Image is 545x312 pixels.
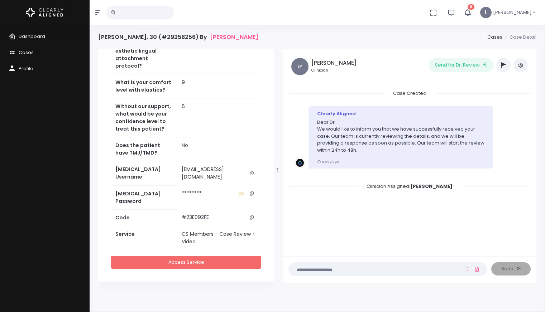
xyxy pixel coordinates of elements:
[210,34,258,40] a: [PERSON_NAME]
[358,181,461,192] span: Clinician Assigned:
[111,209,177,226] th: Code
[19,33,45,40] span: Dashboard
[460,266,470,272] a: Add Loom Video
[111,137,177,161] th: Does the patient have TMJ/TMD?
[468,4,474,10] span: 8
[111,256,261,269] a: Access Service
[26,5,63,20] img: Logo Horizontal
[177,98,261,137] td: 6
[111,28,177,74] th: Do you prefer buccal attachments or an esthetic lingual attachment protocol?
[480,7,492,18] span: L
[98,34,258,40] h4: [PERSON_NAME], 30 (#29258256) By
[111,185,177,209] th: [MEDICAL_DATA] Password
[311,60,357,66] h5: [PERSON_NAME]
[493,9,532,16] span: [PERSON_NAME]
[111,98,177,137] th: Without our support, what would be your confidence level to treat this patient?
[111,226,177,250] th: Service
[177,28,261,74] td: Both if required
[177,161,261,185] td: [EMAIL_ADDRESS][DOMAIN_NAME]
[317,110,484,117] div: Clearly Aligned
[98,49,274,291] div: scrollable content
[502,34,536,41] li: Case Detail
[177,209,261,226] td: #23E092FE
[111,161,177,186] th: [MEDICAL_DATA] Username
[410,183,453,190] b: [PERSON_NAME]
[288,90,531,249] div: scrollable content
[177,137,261,161] td: No
[177,74,261,98] td: 9
[487,34,502,40] a: Cases
[429,58,493,72] button: Send for Dr. Review
[317,159,339,164] small: a day ago
[384,88,435,99] span: Case Created
[182,230,257,245] div: CS Members - Case Review + Video
[111,74,177,98] th: What is your comfort level with elastics?
[19,65,33,72] span: Profile
[317,119,484,154] p: Dear Dr. We would like to inform you that we have successfully received your case. Our team is cu...
[19,49,34,56] span: Cases
[473,263,481,276] a: Add Files
[291,58,309,75] span: LP
[311,68,357,73] small: Clinician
